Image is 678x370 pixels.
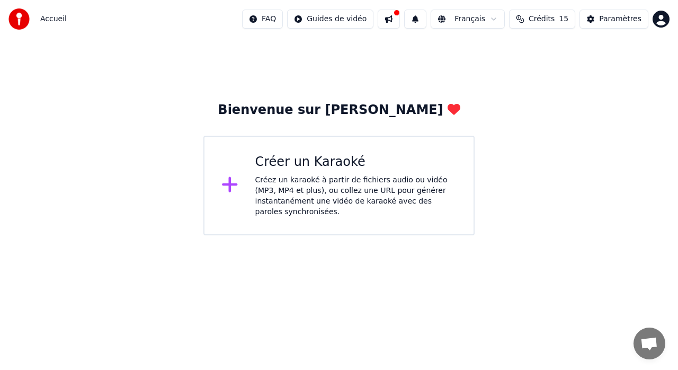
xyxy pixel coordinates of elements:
[529,14,555,24] span: Crédits
[255,175,457,217] div: Créez un karaoké à partir de fichiers audio ou vidéo (MP3, MP4 et plus), ou collez une URL pour g...
[509,10,575,29] button: Crédits15
[40,14,67,24] span: Accueil
[242,10,283,29] button: FAQ
[255,154,457,171] div: Créer un Karaoké
[8,8,30,30] img: youka
[599,14,641,24] div: Paramètres
[287,10,373,29] button: Guides de vidéo
[40,14,67,24] nav: breadcrumb
[218,102,460,119] div: Bienvenue sur [PERSON_NAME]
[559,14,568,24] span: 15
[579,10,648,29] button: Paramètres
[634,328,665,359] div: Ouvrir le chat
